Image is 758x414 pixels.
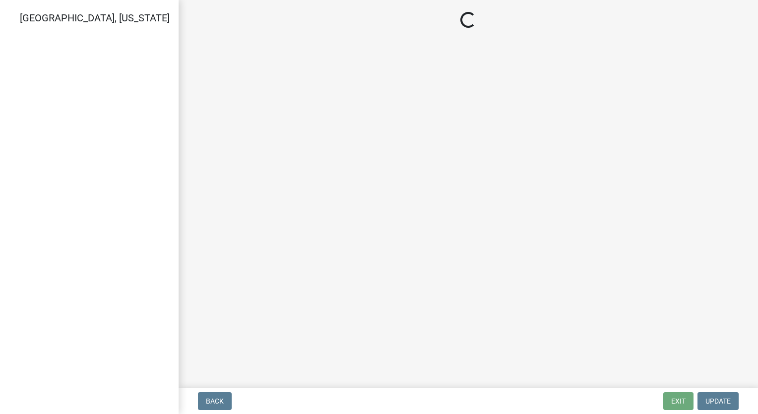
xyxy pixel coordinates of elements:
[206,397,224,405] span: Back
[697,392,739,410] button: Update
[20,12,170,24] span: [GEOGRAPHIC_DATA], [US_STATE]
[198,392,232,410] button: Back
[663,392,694,410] button: Exit
[705,397,731,405] span: Update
